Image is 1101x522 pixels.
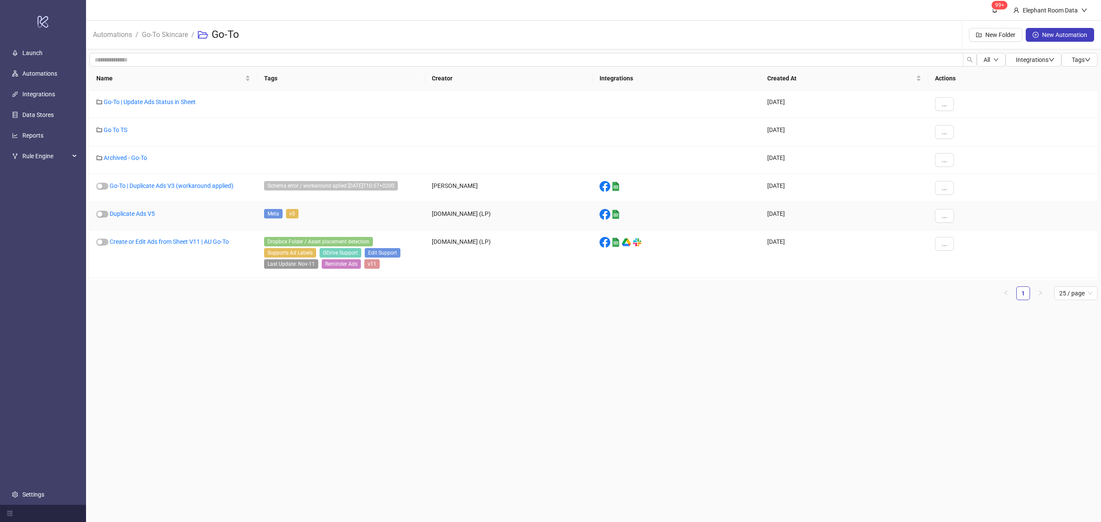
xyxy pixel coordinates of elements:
[1013,7,1019,13] span: user
[992,7,998,13] span: bell
[935,125,954,139] button: ...
[942,212,947,219] span: ...
[935,209,954,223] button: ...
[104,126,127,133] a: Go To TS
[935,153,954,167] button: ...
[425,202,593,230] div: [DOMAIN_NAME] (LP)
[976,32,982,38] span: folder-add
[593,67,760,90] th: Integrations
[935,97,954,111] button: ...
[1016,56,1055,63] span: Integrations
[264,209,283,218] span: Meta
[1019,6,1081,15] div: Elephant Room Data
[264,237,373,246] span: Dropbox Folder / Asset placement detection
[320,248,361,258] span: GDrive Support
[22,147,70,165] span: Rule Engine
[1049,57,1055,63] span: down
[928,67,1098,90] th: Actions
[7,510,13,516] span: menu-fold
[22,49,43,56] a: Launch
[760,174,928,202] div: [DATE]
[942,240,947,247] span: ...
[110,182,234,189] a: Go-To | Duplicate Ads V3 (workaround applied)
[104,154,147,161] a: Archived - Go-To
[942,101,947,107] span: ...
[1061,53,1098,67] button: Tagsdown
[104,98,196,105] a: Go-To | Update Ads Status in Sheet
[212,28,239,42] h3: Go-To
[1042,31,1087,38] span: New Automation
[425,174,593,202] div: [PERSON_NAME]
[942,129,947,135] span: ...
[760,202,928,230] div: [DATE]
[1033,32,1039,38] span: plus-circle
[96,155,102,161] span: folder
[257,67,425,90] th: Tags
[96,74,243,83] span: Name
[1033,286,1047,300] button: right
[22,70,57,77] a: Automations
[1059,287,1092,300] span: 25 / page
[967,57,973,63] span: search
[110,238,229,245] a: Create or Edit Ads from Sheet V11 | AU Go-To
[935,181,954,195] button: ...
[110,210,155,217] a: Duplicate Ads V5
[1017,287,1030,300] a: 1
[969,28,1022,42] button: New Folder
[1033,286,1047,300] li: Next Page
[425,230,593,278] div: [DOMAIN_NAME] (LP)
[1038,290,1043,295] span: right
[1016,286,1030,300] li: 1
[760,67,928,90] th: Created At
[999,286,1013,300] li: Previous Page
[977,53,1006,67] button: Alldown
[767,74,914,83] span: Created At
[96,127,102,133] span: folder
[993,57,999,62] span: down
[264,259,318,269] span: Last Update: Nov-11
[935,237,954,251] button: ...
[425,67,593,90] th: Creator
[999,286,1013,300] button: left
[96,99,102,105] span: folder
[322,259,361,269] span: Reminder Ads
[760,230,928,278] div: [DATE]
[1003,290,1009,295] span: left
[1085,57,1091,63] span: down
[1054,286,1098,300] div: Page Size
[286,209,298,218] span: v5
[264,248,316,258] span: Supports Ad Labels
[22,91,55,98] a: Integrations
[1006,53,1061,67] button: Integrationsdown
[22,491,44,498] a: Settings
[992,1,1008,9] sup: 1750
[364,259,380,269] span: v11
[135,21,138,49] li: /
[1026,28,1094,42] button: New Automation
[942,157,947,163] span: ...
[191,21,194,49] li: /
[1072,56,1091,63] span: Tags
[1081,7,1087,13] span: down
[22,132,43,139] a: Reports
[760,118,928,146] div: [DATE]
[89,67,257,90] th: Name
[985,31,1015,38] span: New Folder
[22,111,54,118] a: Data Stores
[91,29,134,39] a: Automations
[760,90,928,118] div: [DATE]
[984,56,990,63] span: All
[365,248,400,258] span: Edit Support
[264,181,398,190] span: Schema error / workaround aplied 2024-08-27T10:57+0200
[760,146,928,174] div: [DATE]
[942,184,947,191] span: ...
[140,29,190,39] a: Go-To Skincare
[12,153,18,159] span: fork
[198,30,208,40] span: folder-open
